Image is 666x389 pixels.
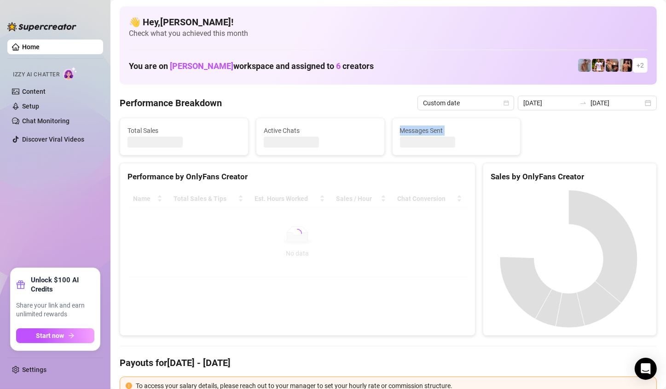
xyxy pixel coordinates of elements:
[336,61,341,71] span: 6
[31,275,94,294] strong: Unlock $100 AI Credits
[36,332,64,339] span: Start now
[578,59,591,72] img: Joey
[635,358,657,380] div: Open Intercom Messenger
[491,171,649,183] div: Sales by OnlyFans Creator
[579,99,587,107] span: swap-right
[129,29,648,39] span: Check what you achieved this month
[620,59,632,72] img: Zach
[129,16,648,29] h4: 👋 Hey, [PERSON_NAME] !
[592,59,605,72] img: Hector
[22,117,69,125] a: Chat Monitoring
[120,356,657,369] h4: Payouts for [DATE] - [DATE]
[22,43,40,51] a: Home
[126,383,132,389] span: exclamation-circle
[22,366,46,373] a: Settings
[637,60,644,70] span: + 2
[63,67,77,80] img: AI Chatter
[292,229,302,239] span: loading
[127,126,241,136] span: Total Sales
[579,99,587,107] span: to
[16,328,94,343] button: Start nowarrow-right
[68,332,75,339] span: arrow-right
[127,171,468,183] div: Performance by OnlyFans Creator
[523,98,576,108] input: Start date
[264,126,377,136] span: Active Chats
[22,88,46,95] a: Content
[423,96,509,110] span: Custom date
[504,100,509,106] span: calendar
[7,22,76,31] img: logo-BBDzfeDw.svg
[606,59,619,72] img: Osvaldo
[13,70,59,79] span: Izzy AI Chatter
[120,97,222,109] h4: Performance Breakdown
[16,280,25,289] span: gift
[16,301,94,319] span: Share your link and earn unlimited rewards
[591,98,643,108] input: End date
[129,61,374,71] h1: You are on workspace and assigned to creators
[22,103,39,110] a: Setup
[400,126,513,136] span: Messages Sent
[22,136,84,143] a: Discover Viral Videos
[170,61,233,71] span: [PERSON_NAME]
